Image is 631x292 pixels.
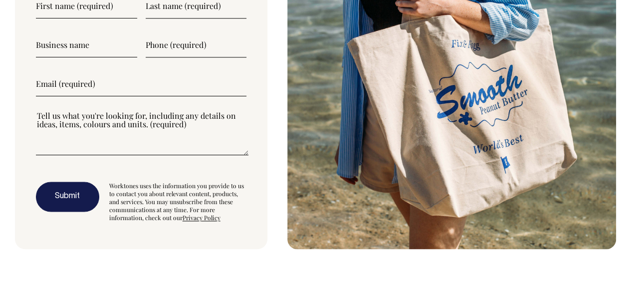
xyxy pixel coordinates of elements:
[36,182,99,212] button: Submit
[36,32,137,57] input: Business name
[146,32,247,57] input: Phone (required)
[183,214,220,222] a: Privacy Policy
[109,182,246,222] div: Worktones uses the information you provide to us to contact you about relevant content, products,...
[36,71,246,96] input: Email (required)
